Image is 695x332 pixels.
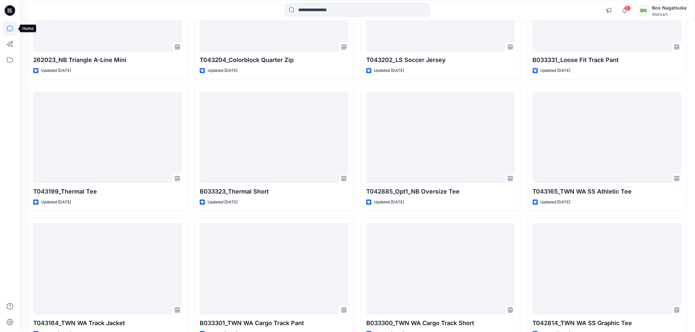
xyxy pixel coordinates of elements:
[541,67,571,74] p: Updated [DATE]
[208,199,237,206] p: Updated [DATE]
[200,55,348,65] p: T043204_Colorblock Quarter Zip
[374,67,404,74] p: Updated [DATE]
[33,55,182,65] p: 262023_NB Triangle A-Line Mini
[200,319,348,328] p: B033301_TWN WA Cargo Track Pant
[533,187,682,196] p: T043165_TWN WA SS Athletic Tee
[652,12,687,17] div: Walmart
[533,319,682,328] p: T042814_TWN WA SS Graphic Tee
[33,187,182,196] p: T043199_Thermal Tee
[41,199,71,206] p: Updated [DATE]
[624,6,632,11] span: 83
[533,55,682,65] p: B033331_Loose Fit Track Pant
[33,319,182,328] p: T043164_TWN WA Track Jacket
[541,199,571,206] p: Updated [DATE]
[652,4,687,12] div: Boo Nagatsuka
[41,67,71,74] p: Updated [DATE]
[638,5,650,16] div: BN
[366,187,515,196] p: T042885_Opt1_NB Oversize Tee
[366,55,515,65] p: T043202_LS Soccer Jersey
[366,319,515,328] p: B033300_TWN WA Cargo Track Short
[208,67,237,74] p: Updated [DATE]
[200,187,348,196] p: B033323_Thermal Short
[374,199,404,206] p: Updated [DATE]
